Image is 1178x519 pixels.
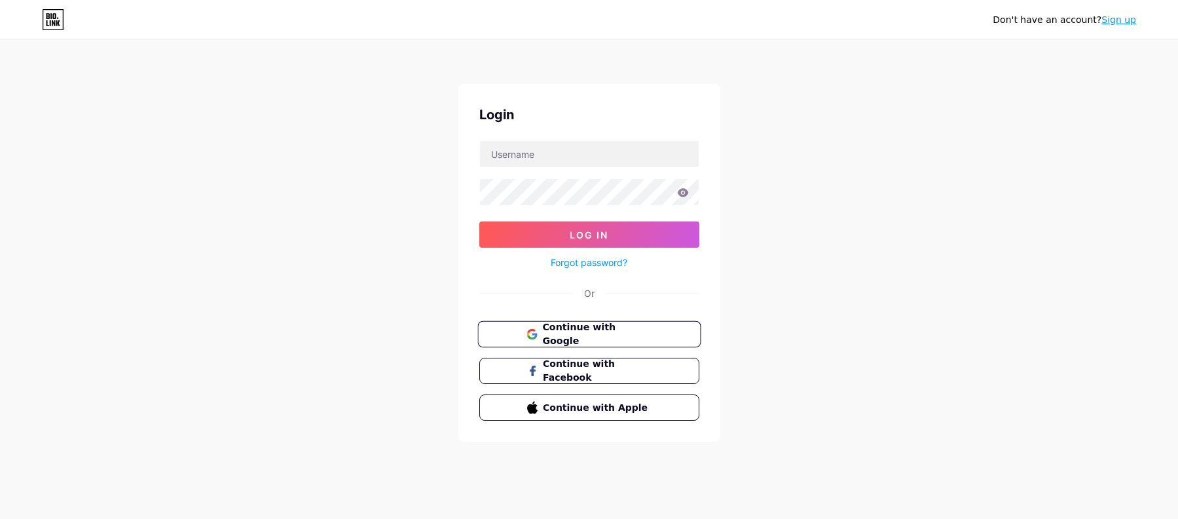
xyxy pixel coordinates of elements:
span: Log In [570,229,608,240]
a: Forgot password? [551,256,627,269]
div: Don't have an account? [993,13,1136,27]
a: Sign up [1101,14,1136,25]
div: Or [584,286,595,300]
input: Username [480,141,699,167]
button: Continue with Facebook [479,358,699,384]
button: Log In [479,221,699,248]
button: Continue with Google [477,321,701,348]
div: Login [479,105,699,125]
button: Continue with Apple [479,394,699,421]
a: Continue with Google [479,321,699,347]
span: Continue with Google [542,320,652,349]
span: Continue with Facebook [543,357,651,385]
span: Continue with Apple [543,401,651,415]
